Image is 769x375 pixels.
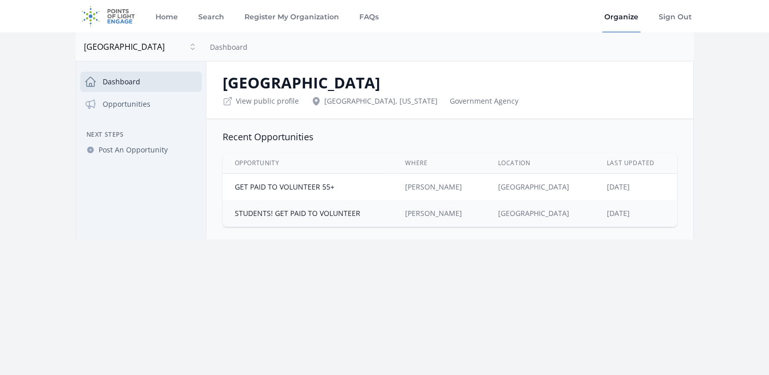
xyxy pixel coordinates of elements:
[235,182,334,192] a: GET PAID TO VOLUNTEER 55+
[450,96,518,106] div: Government Agency
[486,153,595,174] th: Location
[595,174,677,201] td: [DATE]
[210,41,248,53] nav: Breadcrumb
[80,72,202,92] a: Dashboard
[80,94,202,114] a: Opportunities
[311,96,438,106] div: [GEOGRAPHIC_DATA], [US_STATE]
[595,153,677,174] th: Last Updated
[80,37,202,57] button: [GEOGRAPHIC_DATA]
[84,41,186,53] span: [GEOGRAPHIC_DATA]
[393,153,485,174] th: Where
[236,96,299,106] a: View public profile
[223,74,677,92] h2: [GEOGRAPHIC_DATA]
[498,208,569,218] a: [GEOGRAPHIC_DATA]
[223,153,393,174] th: Opportunity
[393,174,485,201] td: [PERSON_NAME]
[498,182,569,192] a: [GEOGRAPHIC_DATA]
[210,42,248,52] a: Dashboard
[393,200,485,227] td: [PERSON_NAME]
[223,131,677,143] h3: Recent Opportunities
[80,131,202,139] h3: Next Steps
[235,208,360,218] a: STUDENTS! GET PAID TO VOLUNTEER
[80,141,202,159] a: Post An Opportunity
[595,200,677,227] td: [DATE]
[99,145,168,155] span: Post An Opportunity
